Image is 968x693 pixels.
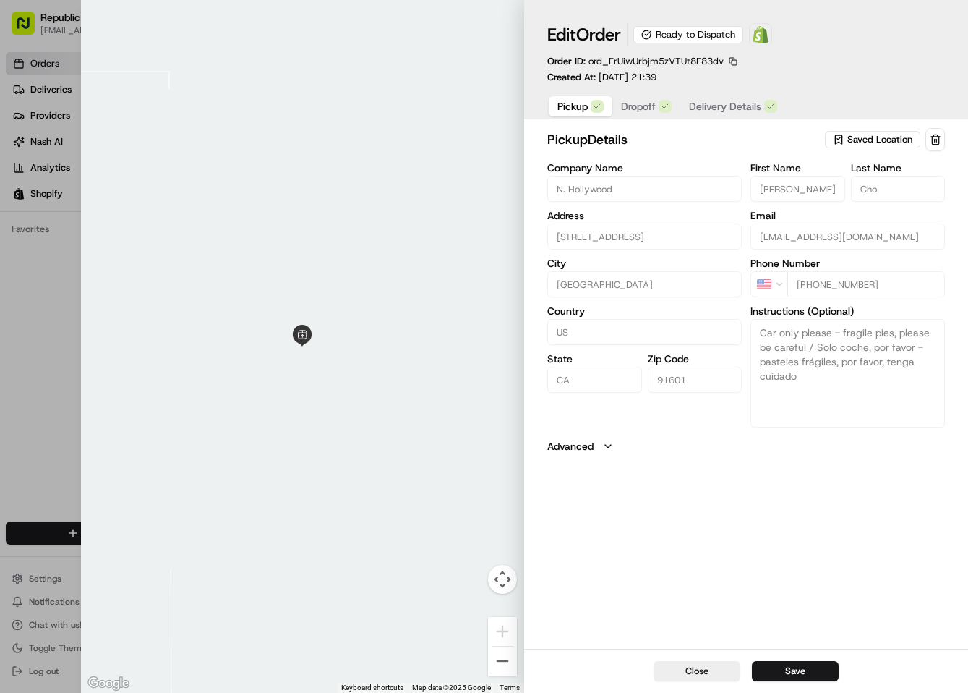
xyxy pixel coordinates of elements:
div: Ready to Dispatch [633,26,743,43]
img: Nash [14,14,43,43]
p: Order ID: [547,55,724,68]
div: Start new chat [65,138,237,153]
input: Enter city [547,271,742,297]
span: [PERSON_NAME] [45,263,117,275]
label: Zip Code [648,354,742,364]
img: Angelique Valdez [14,211,38,234]
span: Dropoff [621,99,656,114]
span: Pickup [557,99,588,114]
p: Welcome 👋 [14,58,263,81]
a: Powered byPylon [102,358,175,370]
input: Enter email [750,224,945,250]
button: See all [224,185,263,203]
h1: Edit [547,23,621,46]
a: 💻API Documentation [116,318,238,344]
div: Past conversations [14,188,97,200]
p: Created At: [547,71,656,84]
span: API Documentation [137,323,232,338]
button: Save [752,661,839,681]
span: Saved Location [847,133,912,146]
input: 11118 Magnolia Blvd, Los Angeles, CA 91601, US [547,224,742,250]
input: Clear [38,93,239,109]
img: 1736555255976-a54dd68f-1ca7-489b-9aae-adbdc363a1c4 [14,138,40,164]
button: Zoom out [488,647,517,676]
div: We're available if you need us! [65,153,199,164]
label: City [547,258,742,268]
span: Map data ©2025 Google [412,684,491,692]
label: Last Name [851,163,945,173]
span: ord_FrUiwUrbjm5zVTUt8F83dv [588,55,724,67]
img: 1738778727109-b901c2ba-d612-49f7-a14d-d897ce62d23f [30,138,56,164]
span: Knowledge Base [29,323,111,338]
span: Pylon [144,359,175,370]
button: Zoom in [488,617,517,646]
textarea: Car only please - fragile pies, please be careful / Solo coche, por favor - pasteles frágiles, po... [750,319,945,428]
button: Advanced [547,439,945,454]
label: Address [547,211,742,221]
input: Enter state [547,367,641,393]
input: Enter zip code [648,367,742,393]
img: 1736555255976-a54dd68f-1ca7-489b-9aae-adbdc363a1c4 [29,264,40,276]
input: Enter company name [547,176,742,202]
label: Email [750,211,945,221]
h2: pickup Details [547,129,822,150]
input: Enter last name [851,176,945,202]
label: Advanced [547,439,594,454]
label: State [547,354,641,364]
img: Giovanni Porchini [14,250,38,273]
div: 💻 [122,325,134,336]
span: [DATE] [128,263,158,275]
button: Map camera controls [488,565,517,594]
a: Shopify [749,23,772,46]
img: Shopify [752,26,769,43]
img: Google [85,674,132,693]
a: Terms (opens in new tab) [500,684,520,692]
span: • [120,224,125,236]
a: Open this area in Google Maps (opens a new window) [85,674,132,693]
span: Order [576,23,621,46]
input: Enter country [547,319,742,345]
label: Instructions (Optional) [750,306,945,316]
label: Phone Number [750,258,945,268]
div: 📗 [14,325,26,336]
a: 📗Knowledge Base [9,318,116,344]
span: Delivery Details [689,99,761,114]
button: Close [654,661,740,681]
img: 1736555255976-a54dd68f-1ca7-489b-9aae-adbdc363a1c4 [29,225,40,237]
button: Start new chat [246,143,263,160]
label: Country [547,306,742,316]
span: • [120,263,125,275]
label: Company Name [547,163,742,173]
input: Enter first name [750,176,844,202]
label: First Name [750,163,844,173]
span: [DATE] 21:39 [599,71,656,83]
button: Saved Location [825,129,922,150]
span: [DATE] [128,224,158,236]
input: Enter phone number [787,271,945,297]
button: Keyboard shortcuts [341,683,403,693]
span: [PERSON_NAME] [45,224,117,236]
